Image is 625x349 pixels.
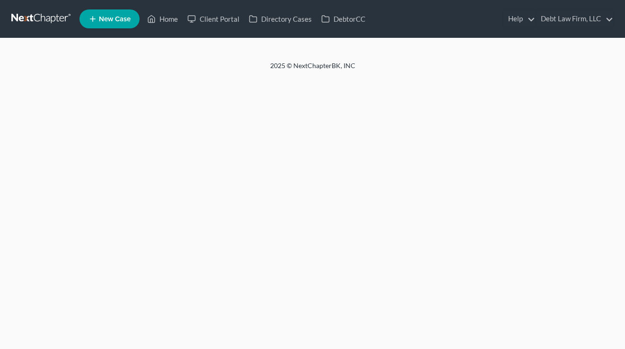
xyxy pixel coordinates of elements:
[244,10,317,27] a: Directory Cases
[79,9,140,28] new-legal-case-button: New Case
[536,10,613,27] a: Debt Law Firm, LLC
[317,10,370,27] a: DebtorCC
[183,10,244,27] a: Client Portal
[43,61,582,78] div: 2025 © NextChapterBK, INC
[503,10,535,27] a: Help
[142,10,183,27] a: Home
